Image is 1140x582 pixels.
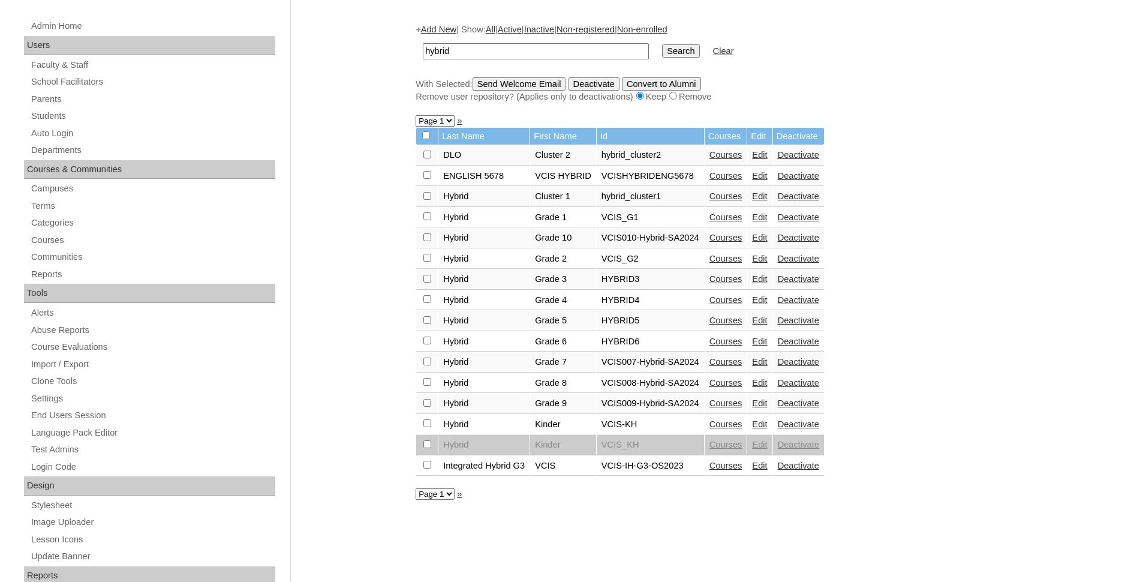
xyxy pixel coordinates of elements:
[30,391,275,406] a: Settings
[778,171,819,181] a: Deactivate
[709,378,742,388] a: Courses
[438,166,530,187] td: ENGLISH 5678
[597,145,704,166] td: hybrid_cluster2
[778,316,819,325] a: Deactivate
[30,215,275,230] a: Categories
[30,74,275,89] a: School Facilitators
[416,91,1009,103] div: Remove user repository? (Applies only to deactivations) Keep Remove
[597,456,704,476] td: VCIS-IH-G3-OS2023
[416,23,1009,103] div: + | Show: | | | |
[457,489,462,499] a: »
[30,549,275,564] a: Update Banner
[778,337,819,346] a: Deactivate
[752,233,767,242] a: Edit
[709,274,742,284] a: Courses
[709,316,742,325] a: Courses
[30,340,275,355] a: Course Evaluations
[530,187,596,207] td: Cluster 1
[778,274,819,284] a: Deactivate
[30,374,275,389] a: Clone Tools
[30,181,275,196] a: Campuses
[778,191,819,201] a: Deactivate
[773,128,824,145] td: Deactivate
[709,233,742,242] a: Courses
[438,290,530,311] td: Hybrid
[30,109,275,124] a: Students
[524,25,555,34] a: Inactive
[778,398,819,408] a: Deactivate
[438,145,530,166] td: DLO
[416,77,1009,103] div: With Selected:
[438,435,530,455] td: Hybrid
[438,415,530,435] td: Hybrid
[778,378,819,388] a: Deactivate
[530,415,596,435] td: Kinder
[30,498,275,513] a: Stylesheet
[30,19,275,34] a: Admin Home
[530,394,596,414] td: Grade 9
[752,461,767,470] a: Edit
[24,36,275,55] div: Users
[778,254,819,263] a: Deactivate
[30,442,275,457] a: Test Admins
[557,25,615,34] a: Non-registered
[438,249,530,269] td: Hybrid
[747,128,772,145] td: Edit
[438,269,530,290] td: Hybrid
[752,254,767,263] a: Edit
[597,290,704,311] td: HYBRID4
[30,199,275,214] a: Terms
[778,212,819,222] a: Deactivate
[24,476,275,496] div: Design
[622,77,701,91] input: Convert to Alumni
[30,323,275,338] a: Abuse Reports
[530,352,596,373] td: Grade 7
[709,357,742,367] a: Courses
[752,357,767,367] a: Edit
[438,128,530,145] td: Last Name
[24,284,275,303] div: Tools
[457,116,462,125] a: »
[30,515,275,530] a: Image Uploader
[709,171,742,181] a: Courses
[778,419,819,429] a: Deactivate
[752,150,767,160] a: Edit
[752,274,767,284] a: Edit
[30,425,275,440] a: Language Pack Editor
[597,166,704,187] td: VCISHYBRIDENG5678
[709,461,742,470] a: Courses
[597,435,704,455] td: VCIS_KH
[438,373,530,394] td: Hybrid
[530,128,596,145] td: First Name
[486,25,495,34] a: All
[752,191,767,201] a: Edit
[24,160,275,179] div: Courses & Communities
[752,171,767,181] a: Edit
[530,456,596,476] td: VCIS
[30,126,275,141] a: Auto Login
[30,233,275,248] a: Courses
[597,394,704,414] td: VCIS009-Hybrid-SA2024
[709,295,742,305] a: Courses
[597,415,704,435] td: VCIS-KH
[438,456,530,476] td: Integrated Hybrid G3
[597,373,704,394] td: VCIS008-Hybrid-SA2024
[597,332,704,352] td: HYBRID6
[498,25,522,34] a: Active
[752,378,767,388] a: Edit
[597,352,704,373] td: VCIS007-Hybrid-SA2024
[530,269,596,290] td: Grade 3
[617,25,667,34] a: Non-enrolled
[30,267,275,282] a: Reports
[473,77,566,91] input: Send Welcome Email
[597,228,704,248] td: VCIS010-Hybrid-SA2024
[709,398,742,408] a: Courses
[752,337,767,346] a: Edit
[709,254,742,263] a: Courses
[530,373,596,394] td: Grade 8
[752,295,767,305] a: Edit
[530,332,596,352] td: Grade 6
[752,316,767,325] a: Edit
[438,352,530,373] td: Hybrid
[30,305,275,320] a: Alerts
